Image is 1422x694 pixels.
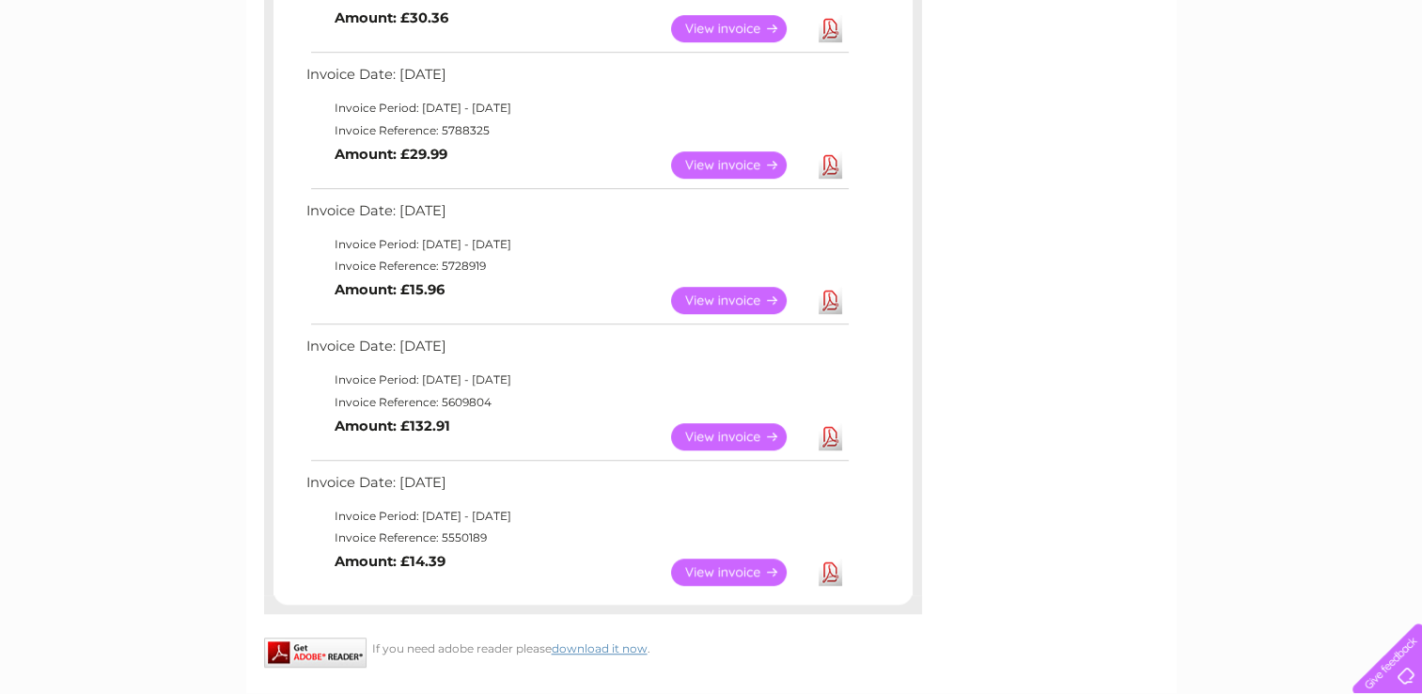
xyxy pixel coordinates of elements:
[302,62,852,97] td: Invoice Date: [DATE]
[552,641,648,655] a: download it now
[302,391,852,414] td: Invoice Reference: 5609804
[302,97,852,119] td: Invoice Period: [DATE] - [DATE]
[671,423,809,450] a: View
[335,9,448,26] b: Amount: £30.36
[819,423,842,450] a: Download
[302,233,852,256] td: Invoice Period: [DATE] - [DATE]
[302,369,852,391] td: Invoice Period: [DATE] - [DATE]
[1068,9,1197,33] a: 0333 014 3131
[1360,80,1404,94] a: Log out
[819,559,842,586] a: Download
[302,255,852,277] td: Invoice Reference: 5728919
[1138,80,1180,94] a: Energy
[671,559,809,586] a: View
[1191,80,1247,94] a: Telecoms
[302,334,852,369] td: Invoice Date: [DATE]
[671,151,809,179] a: View
[302,505,852,528] td: Invoice Period: [DATE] - [DATE]
[819,287,842,314] a: Download
[335,146,447,163] b: Amount: £29.99
[335,418,450,434] b: Amount: £132.91
[819,151,842,179] a: Download
[671,15,809,42] a: View
[302,198,852,233] td: Invoice Date: [DATE]
[819,15,842,42] a: Download
[302,527,852,549] td: Invoice Reference: 5550189
[302,470,852,505] td: Invoice Date: [DATE]
[302,119,852,142] td: Invoice Reference: 5788325
[50,49,146,106] img: logo.png
[335,281,445,298] b: Amount: £15.96
[1258,80,1286,94] a: Blog
[1091,80,1127,94] a: Water
[335,553,445,570] b: Amount: £14.39
[268,10,1156,91] div: Clear Business is a trading name of Verastar Limited (registered in [GEOGRAPHIC_DATA] No. 3667643...
[671,287,809,314] a: View
[1297,80,1343,94] a: Contact
[264,638,922,655] div: If you need adobe reader please .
